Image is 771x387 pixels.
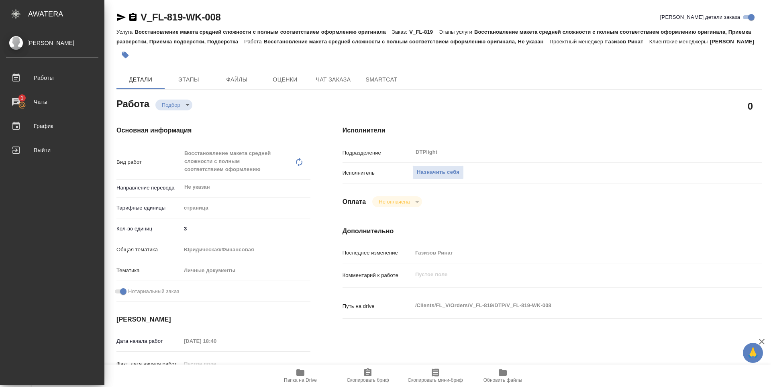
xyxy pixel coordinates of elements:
span: 🙏 [746,344,760,361]
p: Этапы услуги [439,29,474,35]
span: 1 [16,94,28,102]
p: Услуга [116,29,135,35]
p: Последнее изменение [343,249,412,257]
div: Подбор [372,196,422,207]
p: Восстановление макета средней сложности с полным соответствием оформлению оригинала, Не указан [264,39,550,45]
input: Пустое поле [412,247,727,259]
div: Работы [6,72,98,84]
button: Назначить себя [412,165,464,179]
p: Заказ: [392,29,409,35]
span: Этапы [169,75,208,85]
p: Направление перевода [116,184,181,192]
button: Не оплачена [376,198,412,205]
span: Папка на Drive [284,377,317,383]
button: Обновить файлы [469,365,536,387]
div: страница [181,201,310,215]
h4: Исполнители [343,126,762,135]
a: Работы [2,68,102,88]
p: Комментарий к работе [343,271,412,279]
div: Юридическая/Финансовая [181,243,310,257]
a: V_FL-819-WK-008 [141,12,221,22]
p: Проектный менеджер [550,39,605,45]
span: Оценки [266,75,304,85]
button: Подбор [159,102,183,108]
h2: 0 [748,99,753,113]
span: Назначить себя [417,168,459,177]
a: 1Чаты [2,92,102,112]
p: [PERSON_NAME] [710,39,760,45]
p: Факт. дата начала работ [116,360,181,368]
p: Работа [244,39,264,45]
button: Скопировать ссылку [128,12,138,22]
p: V_FL-819 [409,29,439,35]
h4: Оплата [343,197,366,207]
p: Газизов Ринат [605,39,649,45]
p: Восстановление макета средней сложности с полным соответствием оформлению оригинала [135,29,392,35]
p: Общая тематика [116,246,181,254]
div: График [6,120,98,132]
input: ✎ Введи что-нибудь [181,223,310,234]
a: Выйти [2,140,102,160]
button: Папка на Drive [267,365,334,387]
p: Тематика [116,267,181,275]
span: Скопировать мини-бриф [408,377,463,383]
p: Путь на drive [343,302,412,310]
div: Личные документы [181,264,310,277]
span: Обновить файлы [483,377,522,383]
span: Нотариальный заказ [128,287,179,295]
h4: Основная информация [116,126,310,135]
span: [PERSON_NAME] детали заказа [660,13,740,21]
div: Выйти [6,144,98,156]
input: Пустое поле [181,335,251,347]
span: SmartCat [362,75,401,85]
p: Тарифные единицы [116,204,181,212]
button: Скопировать мини-бриф [402,365,469,387]
p: Клиентские менеджеры [649,39,710,45]
p: Вид работ [116,158,181,166]
button: Скопировать ссылку для ЯМессенджера [116,12,126,22]
button: 🙏 [743,343,763,363]
h2: Работа [116,96,149,110]
button: Добавить тэг [116,46,134,64]
span: Файлы [218,75,256,85]
div: Подбор [155,100,192,110]
a: График [2,116,102,136]
div: [PERSON_NAME] [6,39,98,47]
h4: [PERSON_NAME] [116,315,310,324]
div: Чаты [6,96,98,108]
button: Скопировать бриф [334,365,402,387]
p: Исполнитель [343,169,412,177]
p: Кол-во единиц [116,225,181,233]
h4: Дополнительно [343,226,762,236]
textarea: /Clients/FL_V/Orders/V_FL-819/DTP/V_FL-819-WK-008 [412,299,727,312]
span: Детали [121,75,160,85]
input: Пустое поле [181,358,251,370]
p: Дата начала работ [116,337,181,345]
div: AWATERA [28,6,104,22]
p: Подразделение [343,149,412,157]
span: Скопировать бриф [347,377,389,383]
span: Чат заказа [314,75,353,85]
